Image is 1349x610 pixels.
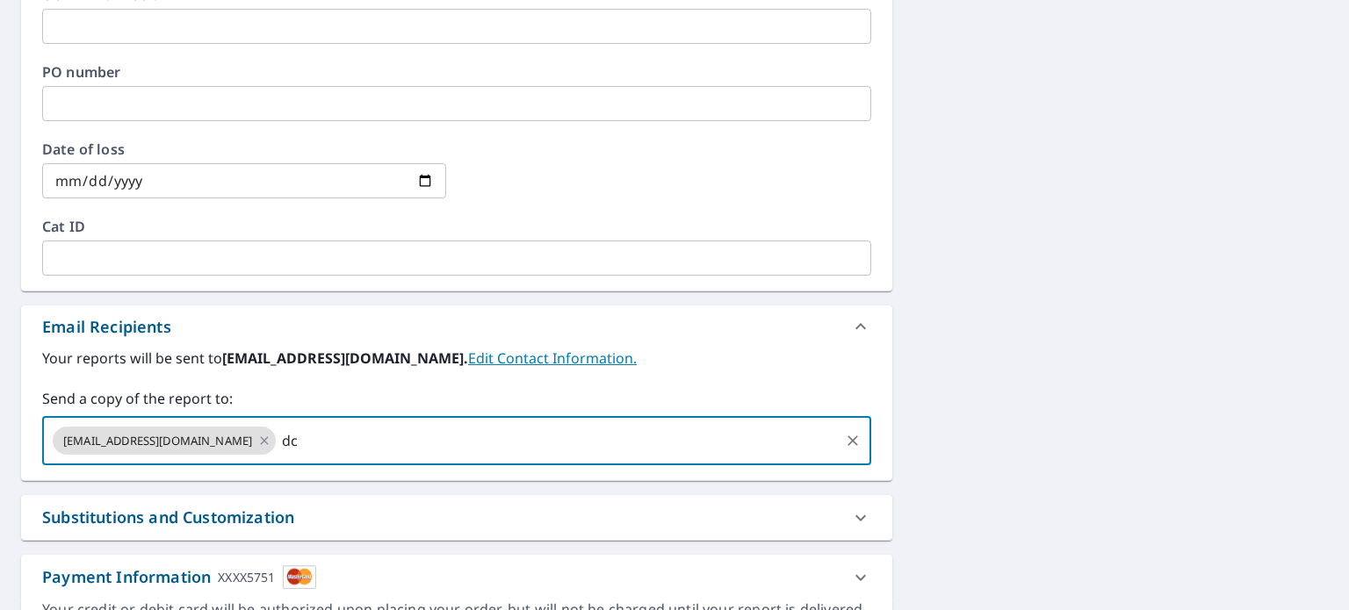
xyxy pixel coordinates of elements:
[21,305,892,348] div: Email Recipients
[222,348,468,368] b: [EMAIL_ADDRESS][DOMAIN_NAME].
[42,315,171,339] div: Email Recipients
[42,348,871,369] label: Your reports will be sent to
[283,565,316,589] img: cardImage
[840,428,865,453] button: Clear
[21,555,892,599] div: Payment InformationXXXX5751cardImage
[53,427,276,455] div: [EMAIL_ADDRESS][DOMAIN_NAME]
[53,433,263,449] span: [EMAIL_ADDRESS][DOMAIN_NAME]
[42,219,871,233] label: Cat ID
[42,565,316,589] div: Payment Information
[42,388,871,409] label: Send a copy of the report to:
[42,142,446,156] label: Date of loss
[21,495,892,540] div: Substitutions and Customization
[42,506,294,529] div: Substitutions and Customization
[42,65,871,79] label: PO number
[218,565,275,589] div: XXXX5751
[468,348,637,368] a: EditContactInfo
